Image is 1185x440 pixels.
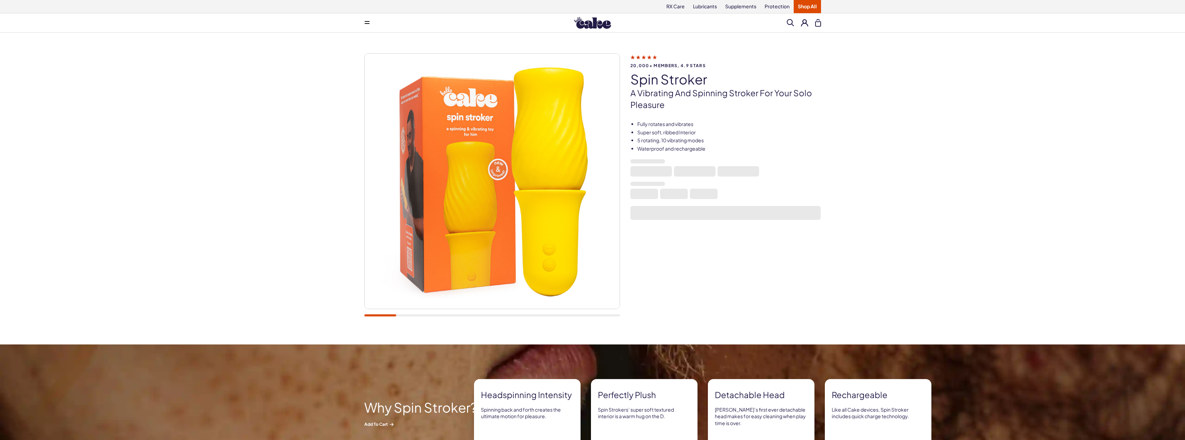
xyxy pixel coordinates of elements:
li: Waterproof and rechargeable [637,145,821,152]
p: Like all Cake devices, Spin Stroker includes quick charge technology. [832,406,924,420]
p: Spinning back and forth creates the ultimate motion for pleasure. [481,406,574,420]
img: Hello Cake [574,17,611,29]
li: Super soft, ribbed Interior [637,129,821,136]
strong: Rechargeable [832,389,924,401]
strong: Headspinning intensity [481,389,574,401]
span: Add to Cart [364,421,489,427]
span: 20,000+ members, 4.9 stars [630,63,821,68]
p: [PERSON_NAME]’s first ever detachable head makes for easy cleaning when play time is over. [715,406,808,427]
a: 20,000+ members, 4.9 stars [630,54,821,68]
strong: Detachable head [715,389,808,401]
p: A vibrating and spinning stroker for your solo pleasure [630,87,821,110]
li: Fully rotates and vibrates [637,121,821,128]
img: spin stroker [365,54,620,309]
p: Spin Strokers’ super soft textured interior is a warm hug on the D. [598,406,691,420]
h2: Why Spin Stroker? [364,400,489,414]
h1: spin stroker [630,72,821,87]
li: 5 rotating, 10 vibrating modes [637,137,821,144]
strong: Perfectly plush [598,389,691,401]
